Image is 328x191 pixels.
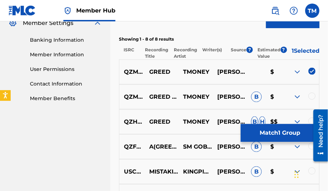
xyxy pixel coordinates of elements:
p: $ [266,68,285,76]
div: Help [287,4,301,18]
p: GREED - INSTRUMENTAL [145,93,178,101]
p: $ [266,167,285,176]
a: Member Information [30,51,102,58]
p: A(GREED) [145,143,178,151]
img: expand [293,93,302,101]
img: deselect [308,68,316,75]
p: ISRC [119,47,140,60]
span: Member Settings [23,19,73,27]
p: [PERSON_NAME] [213,118,246,126]
img: Member Settings [9,19,17,27]
p: GREED [145,118,178,126]
img: help [290,6,298,15]
a: Member Benefits [30,95,102,102]
p: Recording Title [140,47,169,60]
p: TMONEY [178,118,212,126]
img: expand [93,19,102,27]
p: [PERSON_NAME] [213,143,246,151]
a: User Permissions [30,66,102,73]
iframe: Chat Widget [292,157,328,191]
p: SM GOBLIN [178,143,212,151]
img: expand [293,118,302,126]
a: Public Search [268,4,282,18]
p: $ [266,93,285,101]
p: Source [231,47,246,60]
p: MISTAKING YOUR GREED FOR GENEROSITY [145,167,178,176]
p: GREED [145,68,178,76]
p: TMONEY [178,68,212,76]
div: Drag [295,164,299,185]
span: B [251,92,262,102]
p: QZFZ72481944 [119,143,145,151]
p: Showing 1 - 8 of 8 results [119,36,319,42]
span: Member Hub [76,6,115,15]
p: TMONEY [178,93,212,101]
p: 1 Selected [287,47,319,60]
a: Banking Information [30,36,102,44]
p: [PERSON_NAME] [PERSON_NAME] [PERSON_NAME] [213,167,246,176]
span: H [259,117,266,127]
p: $ [266,143,285,151]
p: [PERSON_NAME] [213,68,246,76]
span: B [251,166,262,177]
p: Estimated Value [258,47,281,60]
p: $$ [266,118,285,126]
img: expand [293,68,302,76]
img: Top Rightsholder [63,6,72,15]
p: QZMEN2114047 [119,68,145,76]
iframe: Resource Center [308,107,328,164]
p: KINGPIN,TAZ [178,167,212,176]
p: [PERSON_NAME] [213,93,246,101]
span: B [251,141,262,152]
span: B [251,117,258,127]
a: Contact Information [30,80,102,88]
p: USCGH2428971 [119,167,145,176]
button: Match1 Group [241,124,319,142]
p: Recording Artist [169,47,198,60]
span: ? [246,47,253,53]
p: Writer(s) [198,47,226,60]
div: User Menu [305,4,319,18]
p: QZHN92172366 [119,118,145,126]
img: search [271,6,280,15]
span: ? [281,47,287,53]
p: QZMEN2114047 [119,93,145,101]
img: MLC Logo [9,5,36,16]
img: expand [293,143,302,151]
